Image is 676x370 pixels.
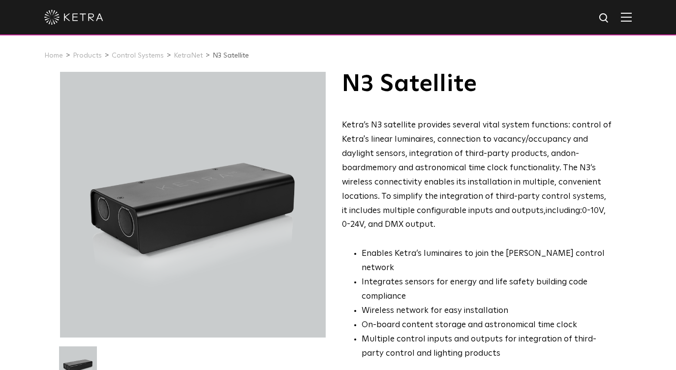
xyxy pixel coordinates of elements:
[342,72,613,96] h1: N3 Satellite
[73,52,102,59] a: Products
[44,10,103,25] img: ketra-logo-2019-white
[112,52,164,59] a: Control Systems
[598,12,611,25] img: search icon
[362,276,613,304] li: Integrates sensors for energy and life safety building code compliance
[362,318,613,333] li: On-board content storage and astronomical time clock
[213,52,249,59] a: N3 Satellite
[44,52,63,59] a: Home
[362,333,613,361] li: Multiple control inputs and outputs for integration of third-party control and lighting products
[342,119,613,232] p: Ketra’s N3 satellite provides several vital system functions: control of Ketra's linear luminaire...
[621,12,632,22] img: Hamburger%20Nav.svg
[362,247,613,276] li: Enables Ketra’s luminaires to join the [PERSON_NAME] control network
[546,207,582,215] g: including:
[362,304,613,318] li: Wireless network for easy installation
[174,52,203,59] a: KetraNet
[342,150,579,172] g: on-board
